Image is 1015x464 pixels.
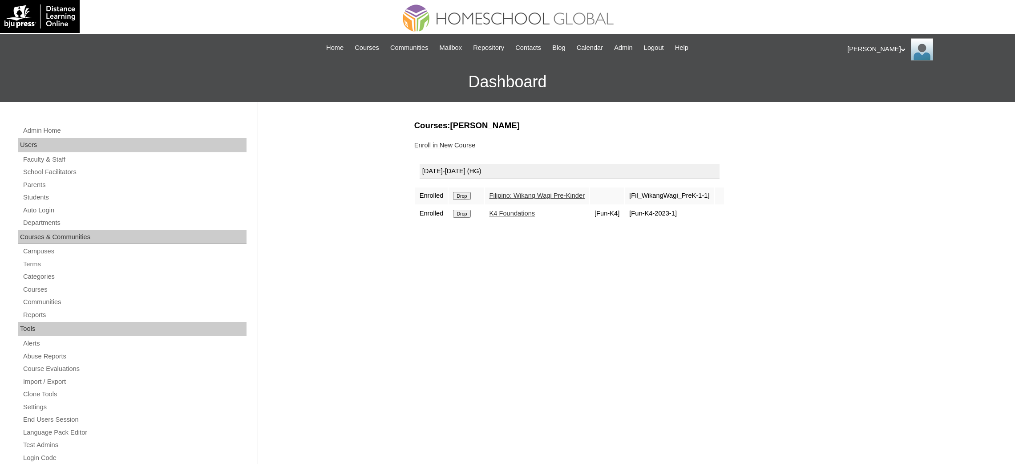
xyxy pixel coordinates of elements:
a: Test Admins [22,440,247,451]
a: Students [22,192,247,203]
a: Settings [22,402,247,413]
a: Blog [548,43,570,53]
a: Admin [610,43,637,53]
div: Courses & Communities [18,230,247,244]
td: Enrolled [415,205,448,222]
input: Drop [453,192,470,200]
a: Calendar [572,43,607,53]
a: End Users Session [22,414,247,425]
a: Communities [22,297,247,308]
span: Mailbox [440,43,462,53]
a: Parents [22,179,247,191]
a: K4 Foundations [489,210,535,217]
span: Blog [552,43,565,53]
td: Enrolled [415,187,448,204]
a: Home [322,43,348,53]
a: Courses [350,43,384,53]
a: Admin Home [22,125,247,136]
h3: Courses:[PERSON_NAME] [414,120,855,131]
a: Help [671,43,693,53]
a: Repository [469,43,509,53]
td: [Fil_WikangWagi_PreK-1-1] [625,187,714,204]
div: Users [18,138,247,152]
div: [DATE]-[DATE] (HG) [420,164,720,179]
h3: Dashboard [4,62,1011,102]
a: Mailbox [435,43,467,53]
span: Communities [390,43,429,53]
a: Contacts [511,43,546,53]
span: Admin [614,43,633,53]
input: Drop [453,210,470,218]
td: [Fun-K4] [590,205,624,222]
span: Logout [644,43,664,53]
a: Language Pack Editor [22,427,247,438]
span: Repository [473,43,504,53]
div: Tools [18,322,247,336]
span: Home [326,43,344,53]
a: Faculty & Staff [22,154,247,165]
td: [Fun-K4-2023-1] [625,205,714,222]
a: Departments [22,217,247,228]
a: Alerts [22,338,247,349]
a: School Facilitators [22,167,247,178]
a: Filipino: Wikang Wagi Pre-Kinder [489,192,585,199]
span: Help [675,43,688,53]
a: Courses [22,284,247,295]
span: Calendar [577,43,603,53]
a: Categories [22,271,247,282]
span: Courses [355,43,379,53]
a: Course Evaluations [22,363,247,374]
a: Logout [639,43,668,53]
a: Communities [386,43,433,53]
div: [PERSON_NAME] [847,38,1006,61]
a: Terms [22,259,247,270]
a: Reports [22,309,247,321]
span: Contacts [515,43,541,53]
a: Login Code [22,452,247,464]
a: Campuses [22,246,247,257]
a: Enroll in New Course [414,142,476,149]
a: Clone Tools [22,389,247,400]
img: logo-white.png [4,4,75,28]
a: Auto Login [22,205,247,216]
a: Import / Export [22,376,247,387]
a: Abuse Reports [22,351,247,362]
img: Ariane Ebuen [911,38,933,61]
